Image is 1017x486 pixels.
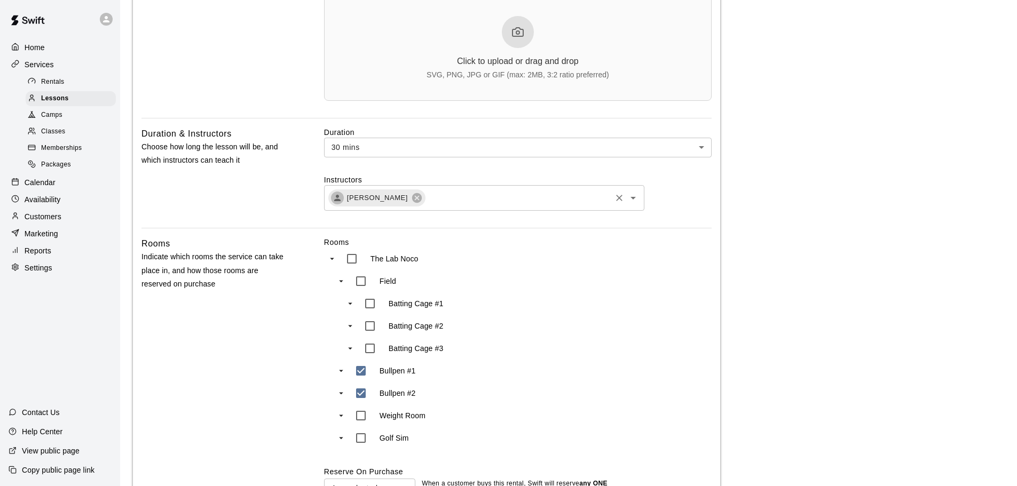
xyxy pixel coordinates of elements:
label: Duration [324,127,712,138]
p: Weight Room [380,410,425,421]
button: Open [626,190,641,205]
p: The Lab Noco [370,253,419,264]
h6: Rooms [141,237,170,251]
div: 30 mins [324,138,712,157]
p: Batting Cage #2 [389,321,444,331]
p: View public page [22,445,80,456]
p: Home [25,42,45,53]
a: Marketing [9,226,112,242]
div: [PERSON_NAME] [328,189,425,206]
div: Rentals [26,75,116,90]
p: Reports [25,245,51,256]
a: Rentals [26,74,120,90]
p: Help Center [22,426,62,437]
h6: Duration & Instructors [141,127,232,141]
a: Memberships [26,140,120,157]
p: Services [25,59,54,70]
p: Choose how long the lesson will be, and which instructors can teach it [141,140,290,167]
span: Rentals [41,77,65,87]
p: Bullpen #1 [380,365,416,376]
div: Camps [26,108,116,123]
div: SVG, PNG, JPG or GIF (max: 2MB, 3:2 ratio preferred) [427,70,609,79]
span: [PERSON_NAME] [341,193,414,203]
p: Field [380,276,396,286]
label: Instructors [324,174,712,185]
ul: swift facility view [324,248,538,449]
span: Packages [41,160,71,170]
div: Packages [26,157,116,172]
div: Classes [26,124,116,139]
div: Randy Gattis [331,192,344,204]
a: Settings [9,260,112,276]
p: Indicate which rooms the service can take place in, and how those rooms are reserved on purchase [141,250,290,291]
p: Copy public page link [22,465,94,475]
p: Settings [25,262,52,273]
a: Camps [26,107,120,124]
a: Classes [26,124,120,140]
span: Memberships [41,143,82,154]
a: Services [9,57,112,73]
div: Click to upload or drag and drop [457,57,579,66]
p: Bullpen #2 [380,388,416,399]
div: Lessons [26,91,116,106]
a: Home [9,39,112,55]
label: Rooms [324,237,712,248]
p: Batting Cage #1 [389,298,444,309]
span: Camps [41,110,62,121]
span: Classes [41,126,65,137]
a: Availability [9,192,112,208]
p: Customers [25,211,61,222]
a: Calendar [9,174,112,190]
span: Lessons [41,93,69,104]
a: Lessons [26,90,120,107]
p: Calendar [25,177,56,188]
label: Reserve On Purchase [324,467,403,476]
p: Marketing [25,228,58,239]
p: Contact Us [22,407,60,418]
a: Reports [9,243,112,259]
a: Customers [9,209,112,225]
p: Batting Cage #3 [389,343,444,354]
a: Packages [26,157,120,173]
p: Golf Sim [380,433,409,443]
button: Clear [612,190,627,205]
p: Availability [25,194,61,205]
div: Memberships [26,141,116,156]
